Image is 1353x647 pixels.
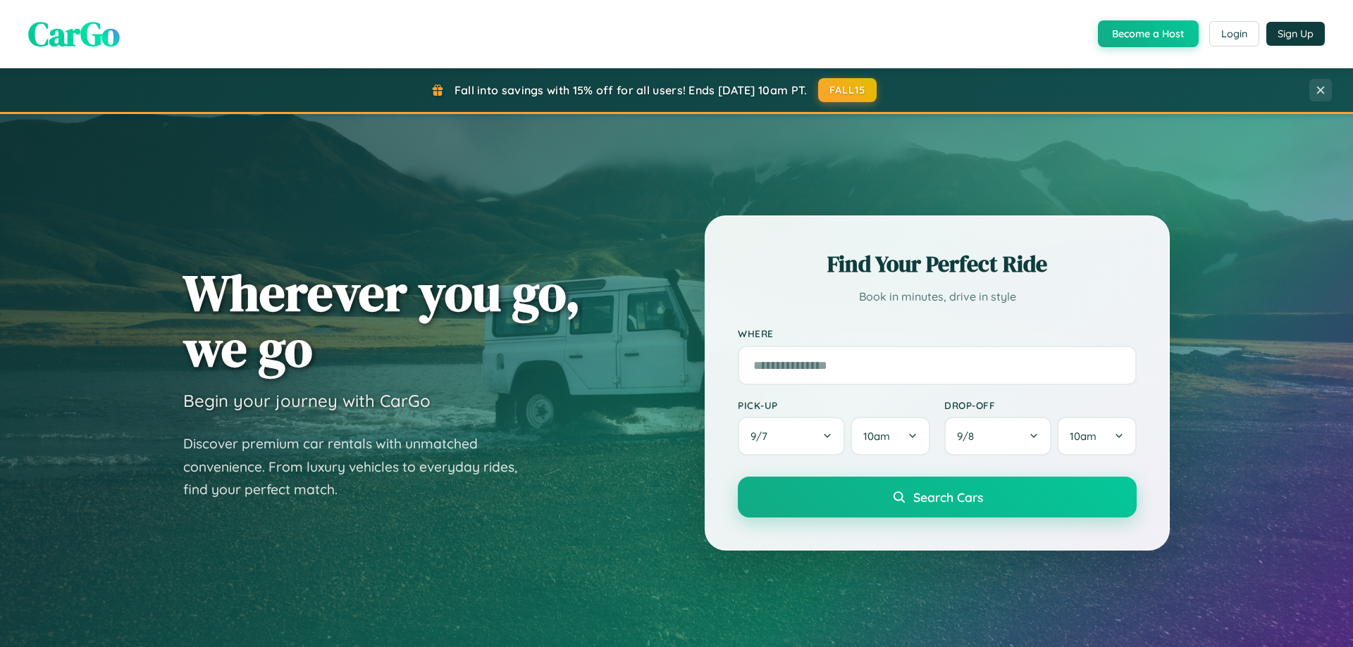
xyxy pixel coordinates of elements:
[1209,21,1259,46] button: Login
[913,489,983,505] span: Search Cars
[750,429,774,443] span: 9 / 7
[1098,20,1199,47] button: Become a Host
[738,477,1137,517] button: Search Cars
[851,417,930,456] button: 10am
[455,83,808,97] span: Fall into savings with 15% off for all users! Ends [DATE] 10am PT.
[738,328,1137,340] label: Where
[183,265,581,376] h1: Wherever you go, we go
[1266,22,1325,46] button: Sign Up
[818,78,877,102] button: FALL15
[738,417,845,456] button: 9/7
[1070,429,1096,443] span: 10am
[738,249,1137,279] h2: Find Your Perfect Ride
[28,11,120,57] span: CarGo
[738,287,1137,307] p: Book in minutes, drive in style
[944,399,1137,411] label: Drop-off
[957,429,981,443] span: 9 / 8
[183,432,536,501] p: Discover premium car rentals with unmatched convenience. From luxury vehicles to everyday rides, ...
[738,399,930,411] label: Pick-up
[944,417,1051,456] button: 9/8
[863,429,890,443] span: 10am
[183,390,431,411] h3: Begin your journey with CarGo
[1057,417,1137,456] button: 10am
